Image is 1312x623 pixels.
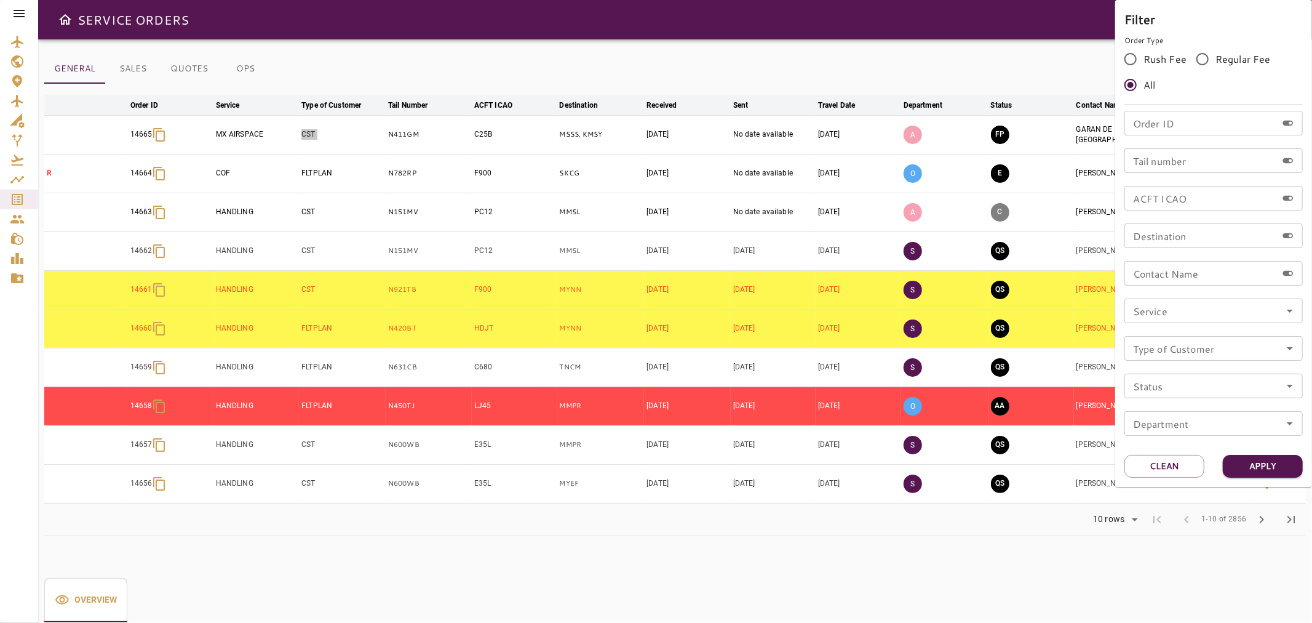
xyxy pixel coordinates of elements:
[1124,46,1303,98] div: rushFeeOrder
[1124,35,1303,46] p: Order Type
[1124,9,1303,29] h6: Filter
[1143,78,1155,92] span: All
[1281,340,1298,357] button: Open
[1281,302,1298,320] button: Open
[1223,455,1303,478] button: Apply
[1143,52,1187,66] span: Rush Fee
[1215,52,1271,66] span: Regular Fee
[1281,415,1298,432] button: Open
[1124,455,1204,478] button: Clean
[1281,377,1298,395] button: Open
